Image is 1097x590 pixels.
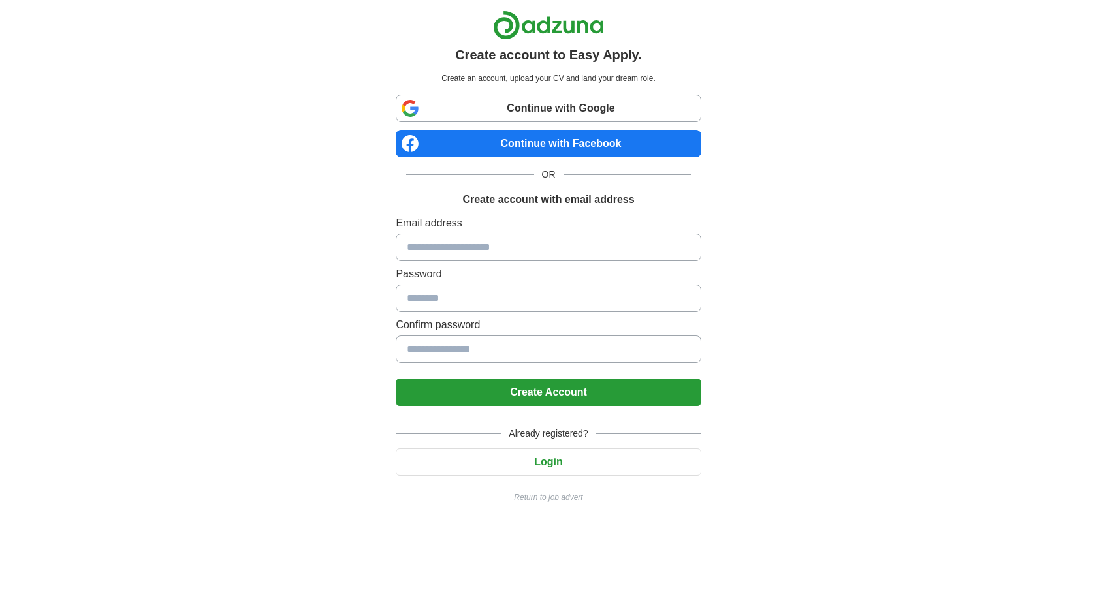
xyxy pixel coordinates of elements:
[396,379,701,406] button: Create Account
[396,215,701,231] label: Email address
[396,130,701,157] a: Continue with Facebook
[396,491,701,503] a: Return to job advert
[396,266,701,282] label: Password
[501,427,596,441] span: Already registered?
[396,448,701,476] button: Login
[398,72,698,84] p: Create an account, upload your CV and land your dream role.
[396,95,701,122] a: Continue with Google
[455,45,642,65] h1: Create account to Easy Apply.
[493,10,604,40] img: Adzuna logo
[396,317,701,333] label: Confirm password
[534,168,564,181] span: OR
[396,456,701,467] a: Login
[462,192,634,208] h1: Create account with email address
